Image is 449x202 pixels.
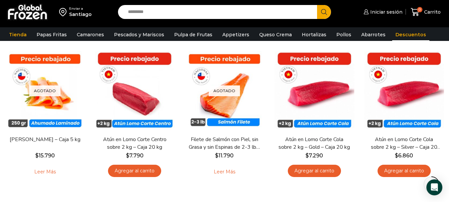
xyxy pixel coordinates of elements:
bdi: 11.790 [215,152,234,159]
a: Pollos [333,28,355,41]
a: Agregar al carrito: “Atún en Lomo Corte Cola sobre 2 kg - Gold – Caja 20 kg” [288,165,341,177]
a: Atún en Lomo Corte Centro sobre 2 kg – Caja 20 kg [99,136,170,151]
div: Open Intercom Messenger [426,179,442,195]
a: 0 Carrito [409,4,442,20]
span: Iniciar sesión [369,9,402,15]
a: Tienda [6,28,30,41]
span: 0 [417,7,422,12]
span: $ [395,152,398,159]
bdi: 6.860 [395,152,413,159]
a: Atún en Lomo Corte Cola sobre 2 kg – Gold – Caja 20 kg [279,136,350,151]
a: Pescados y Mariscos [111,28,168,41]
a: [PERSON_NAME] – Caja 5 kg [9,136,81,143]
span: $ [305,152,309,159]
a: Papas Fritas [33,28,70,41]
a: Agregar al carrito: “Atún en Lomo Corte Cola sobre 2 kg - Silver - Caja 20 kg” [378,165,431,177]
bdi: 7.290 [305,152,323,159]
p: Agotado [29,85,60,96]
bdi: 15.790 [35,152,55,159]
a: Abarrotes [358,28,389,41]
img: address-field-icon.svg [59,6,69,18]
a: Agregar al carrito: “Atún en Lomo Corte Centro sobre 2 kg - Caja 20 kg” [108,165,161,177]
a: Camarones [73,28,107,41]
span: $ [215,152,218,159]
bdi: 7.790 [126,152,144,159]
span: Carrito [422,9,441,15]
a: Queso Crema [256,28,295,41]
button: Search button [317,5,331,19]
div: Enviar a [69,6,92,11]
a: Leé más sobre “Salmón Ahumado Laminado - Caja 5 kg” [24,165,66,179]
p: Agotado [209,85,240,96]
a: Pulpa de Frutas [171,28,216,41]
a: Leé más sobre “Filete de Salmón con Piel, sin Grasa y sin Espinas de 2-3 lb - Premium - Caja 10 kg” [203,165,246,179]
span: $ [126,152,129,159]
div: Santiago [69,11,92,18]
a: Filete de Salmón con Piel, sin Grasa y sin Espinas de 2-3 lb – Premium – Caja 10 kg [188,136,260,151]
a: Appetizers [219,28,253,41]
a: Hortalizas [298,28,330,41]
a: Iniciar sesión [362,5,402,19]
a: Descuentos [392,28,429,41]
a: Atún en Lomo Corte Cola sobre 2 kg – Silver – Caja 20 kg [368,136,440,151]
span: $ [35,152,39,159]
